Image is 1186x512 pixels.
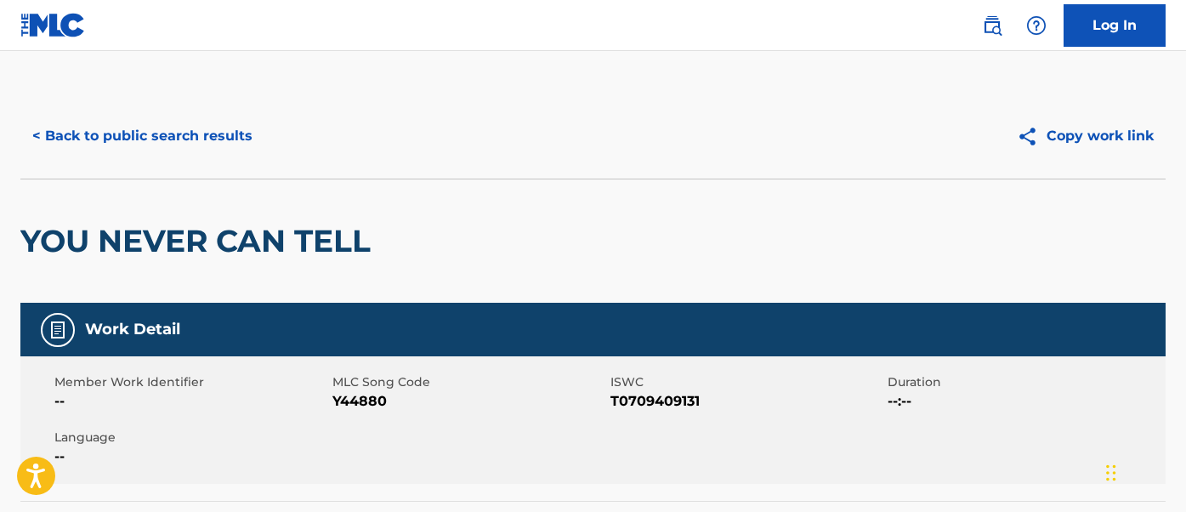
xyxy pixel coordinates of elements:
[1017,126,1047,147] img: Copy work link
[54,447,328,467] span: --
[48,320,68,340] img: Work Detail
[20,222,379,260] h2: YOU NEVER CAN TELL
[610,373,884,391] span: ISWC
[20,115,264,157] button: < Back to public search results
[982,15,1002,36] img: search
[1106,447,1116,498] div: Drag
[54,373,328,391] span: Member Work Identifier
[85,320,180,339] h5: Work Detail
[1019,9,1053,43] div: Help
[888,373,1161,391] span: Duration
[1064,4,1166,47] a: Log In
[610,391,884,412] span: T0709409131
[1026,15,1047,36] img: help
[54,429,328,447] span: Language
[888,391,1161,412] span: --:--
[1138,299,1186,436] iframe: Resource Center
[1005,115,1166,157] button: Copy work link
[54,391,328,412] span: --
[1101,430,1186,512] iframe: Chat Widget
[20,13,86,37] img: MLC Logo
[332,373,606,391] span: MLC Song Code
[332,391,606,412] span: Y44880
[975,9,1009,43] a: Public Search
